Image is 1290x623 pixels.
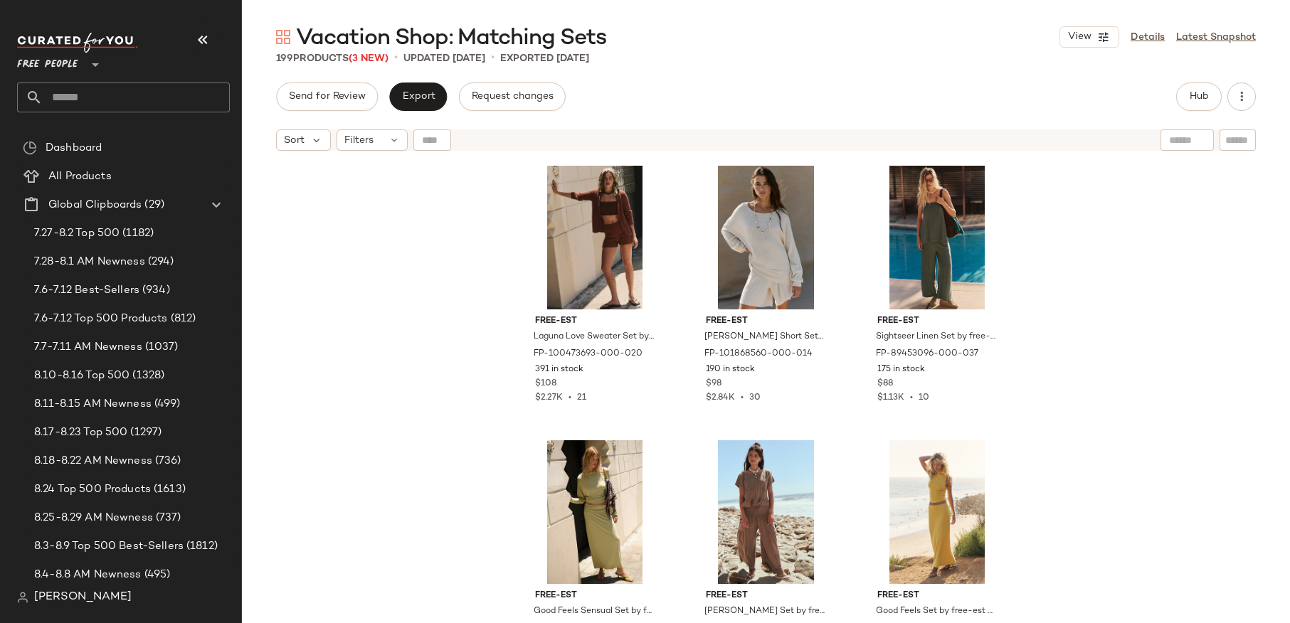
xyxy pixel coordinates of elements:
span: 8.4-8.8 AM Newness [34,567,142,583]
span: (934) [139,282,170,299]
img: 93304442_072_a [866,440,1009,584]
span: (294) [145,254,174,270]
span: (1328) [129,368,164,384]
span: All Products [48,169,112,185]
span: 199 [276,53,293,64]
span: $2.84K [706,393,735,403]
span: $98 [706,378,721,390]
span: 21 [577,393,586,403]
span: free-est [877,590,998,602]
span: Sort [284,133,305,148]
span: 8.24 Top 500 Products [34,481,151,498]
span: Filters [344,133,374,148]
span: FP-89453096-000-037 [876,348,978,361]
button: Request changes [459,82,566,111]
img: cfy_white_logo.C9jOOHJF.svg [17,33,138,53]
span: (736) [152,453,181,469]
span: free-est [877,315,998,328]
span: free-est [706,590,826,602]
span: $1.13K [877,393,904,403]
span: (495) [142,567,171,583]
p: Exported [DATE] [500,51,589,66]
span: (499) [152,396,181,412]
span: $2.27K [535,393,563,403]
span: (1037) [142,339,179,356]
span: 190 in stock [706,363,755,376]
span: [PERSON_NAME] Set by free-est at Free People in Brown, Size: M [704,605,825,618]
img: 86004538_020_a [694,440,837,584]
span: View [1067,31,1091,43]
span: (1812) [184,538,218,555]
img: svg%3e [17,592,28,603]
span: Laguna Love Sweater Set by free-est at Free People in Brown, Size: XL [534,331,654,344]
span: • [394,50,398,67]
span: [PERSON_NAME] Short Set by free-est at Free People in Tan, Size: L [704,331,825,344]
span: 8.18-8.22 AM Newness [34,453,152,469]
span: (1613) [151,481,186,498]
img: 89453096_037_a [866,166,1009,309]
span: 7.7-7.11 AM Newness [34,339,142,356]
span: Export [401,91,435,102]
span: 30 [749,393,761,403]
span: 391 in stock [535,363,583,376]
span: Good Feels Sensual Set by free-est at Free People in Green, Size: L [534,605,654,618]
a: Latest Snapshot [1176,30,1256,45]
span: 175 in stock [877,363,925,376]
img: 100473693_020_a [524,166,667,309]
span: • [563,393,577,403]
span: 10 [919,393,929,403]
span: $108 [535,378,556,390]
span: 8.10-8.16 Top 500 [34,368,129,384]
span: (3 New) [349,53,388,64]
span: 8.17-8.23 Top 500 [34,425,127,441]
span: Request changes [471,91,554,102]
span: • [491,50,495,67]
span: Good Feels Set by free-est at Free People in Yellow, Size: L [876,605,996,618]
p: updated [DATE] [403,51,485,66]
span: 7.27-8.2 Top 500 [34,225,120,242]
span: Dashboard [46,140,102,156]
span: • [904,393,919,403]
button: Export [389,82,447,111]
span: 7.28-8.1 AM Newness [34,254,145,270]
button: Hub [1176,82,1222,111]
img: svg%3e [276,30,290,44]
button: Send for Review [276,82,378,111]
span: Vacation Shop: Matching Sets [296,24,606,53]
span: FP-100473693-000-020 [534,348,643,361]
img: svg%3e [23,141,37,155]
img: 101868560_014_a [694,166,837,309]
span: 7.6-7.12 Top 500 Products [34,311,168,327]
span: Global Clipboards [48,197,142,213]
span: (812) [168,311,196,327]
span: Sightseer Linen Set by free-est at Free People in [GEOGRAPHIC_DATA], Size: S [876,331,996,344]
span: Free People [17,48,78,74]
span: • [735,393,749,403]
span: (737) [153,510,181,526]
span: free-est [535,315,655,328]
span: (1182) [120,225,154,242]
span: 8.25-8.29 AM Newness [34,510,153,526]
a: Details [1131,30,1165,45]
button: View [1059,26,1119,48]
span: FP-101868560-000-014 [704,348,813,361]
span: 8.3-8.9 Top 500 Best-Sellers [34,538,184,555]
span: [PERSON_NAME] [34,589,132,606]
span: free-est [535,590,655,602]
span: (1297) [127,425,162,441]
img: 102001260_237_a [524,440,667,584]
span: $88 [877,378,893,390]
span: 8.11-8.15 AM Newness [34,396,152,412]
span: free-est [706,315,826,328]
div: Products [276,51,388,66]
span: Hub [1189,91,1209,102]
span: (29) [142,197,164,213]
span: 7.6-7.12 Best-Sellers [34,282,139,299]
span: Send for Review [288,91,366,102]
